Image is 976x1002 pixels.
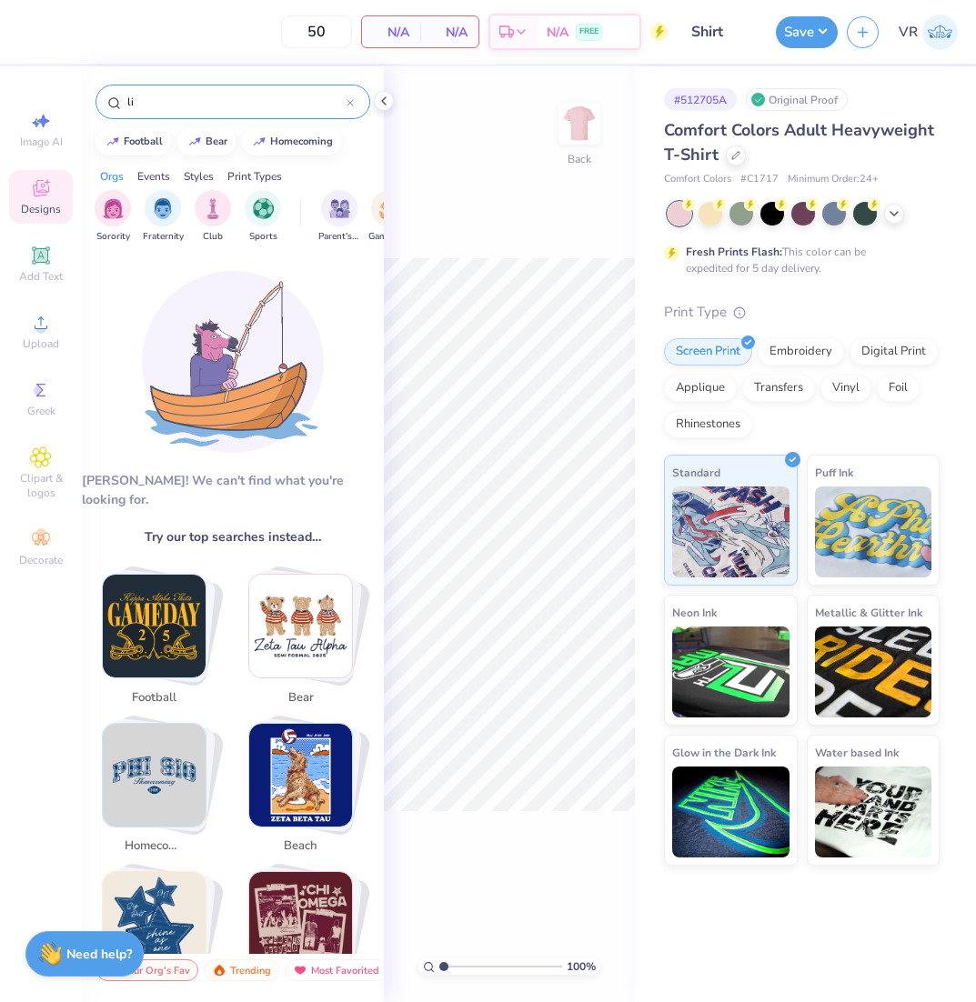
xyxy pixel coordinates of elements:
[899,15,958,50] a: VR
[103,872,206,975] img: star
[318,190,360,244] button: filter button
[664,88,737,111] div: # 512705A
[177,128,236,155] button: bear
[103,198,124,219] img: Sorority Image
[686,245,782,259] strong: Fresh Prints Flash:
[877,375,920,402] div: Foil
[664,119,934,165] span: Comfort Colors Adult Heavyweight T-Shirt
[568,151,591,167] div: Back
[203,230,223,244] span: Club
[672,743,776,762] span: Glow in the Dark Ink
[293,964,307,977] img: most_fav.gif
[95,190,131,244] button: filter button
[249,872,352,975] img: parents weekend
[368,230,410,244] span: Game Day
[206,136,227,146] div: bear
[329,198,350,219] img: Parent's Weekend Image
[815,603,922,622] span: Metallic & Glitter Ink
[27,404,55,418] span: Greek
[143,190,184,244] div: filter for Fraternity
[672,767,790,857] img: Glow in the Dark Ink
[124,136,163,146] div: football
[203,198,223,219] img: Club Image
[195,190,231,244] button: filter button
[850,338,938,366] div: Digital Print
[579,25,599,38] span: FREE
[368,190,410,244] button: filter button
[746,88,848,111] div: Original Proof
[66,946,132,963] strong: Need help?
[672,463,720,482] span: Standard
[318,230,360,244] span: Parent's Weekend
[815,626,932,717] img: Metallic & Glitter Ink
[815,486,932,577] img: Puff Ink
[96,959,198,981] div: Your Org's Fav
[103,724,206,827] img: homecoming
[373,23,409,42] span: N/A
[187,136,202,147] img: trend_line.gif
[125,837,184,856] span: homecoming
[815,767,932,857] img: Water based Ink
[103,575,206,677] img: football
[195,190,231,244] div: filter for Club
[245,190,281,244] div: filter for Sports
[252,136,267,147] img: trend_line.gif
[237,723,375,863] button: Stack Card Button beach
[143,190,184,244] button: filter button
[142,271,324,453] img: Loading...
[204,959,279,981] div: Trending
[143,230,184,244] span: Fraternity
[95,190,131,244] div: filter for Sorority
[249,724,352,827] img: beach
[184,168,214,185] div: Styles
[237,574,375,714] button: Stack Card Button bear
[820,375,871,402] div: Vinyl
[899,22,918,43] span: VR
[431,23,468,42] span: N/A
[664,375,737,402] div: Applique
[815,463,853,482] span: Puff Ink
[82,471,384,509] div: [PERSON_NAME]! We can't find what you're looking for.
[125,689,184,707] span: football
[561,105,598,142] img: Back
[19,269,63,284] span: Add Text
[271,837,330,856] span: beach
[23,336,59,351] span: Upload
[227,168,282,185] div: Print Types
[96,128,171,155] button: football
[19,553,63,567] span: Decorate
[21,202,61,216] span: Designs
[672,626,790,717] img: Neon Ink
[9,471,73,500] span: Clipart & logos
[664,411,752,438] div: Rhinestones
[672,603,717,622] span: Neon Ink
[137,168,170,185] div: Events
[776,16,838,48] button: Save
[922,15,958,50] img: Val Rhey Lodueta
[678,14,767,50] input: Untitled Design
[379,198,400,219] img: Game Day Image
[106,136,120,147] img: trend_line.gif
[270,136,333,146] div: homecoming
[664,338,752,366] div: Screen Print
[368,190,410,244] div: filter for Game Day
[567,958,596,975] span: 100 %
[253,198,274,219] img: Sports Image
[788,172,879,187] span: Minimum Order: 24 +
[281,15,352,48] input: – –
[96,230,130,244] span: Sorority
[245,190,281,244] button: filter button
[285,959,387,981] div: Most Favorited
[686,244,910,276] div: This color can be expedited for 5 day delivery.
[547,23,568,42] span: N/A
[91,723,228,863] button: Stack Card Button homecoming
[20,135,63,149] span: Image AI
[100,168,124,185] div: Orgs
[815,743,899,762] span: Water based Ink
[212,964,226,977] img: trending.gif
[758,338,844,366] div: Embroidery
[318,190,360,244] div: filter for Parent's Weekend
[664,172,731,187] span: Comfort Colors
[742,375,815,402] div: Transfers
[153,198,173,219] img: Fraternity Image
